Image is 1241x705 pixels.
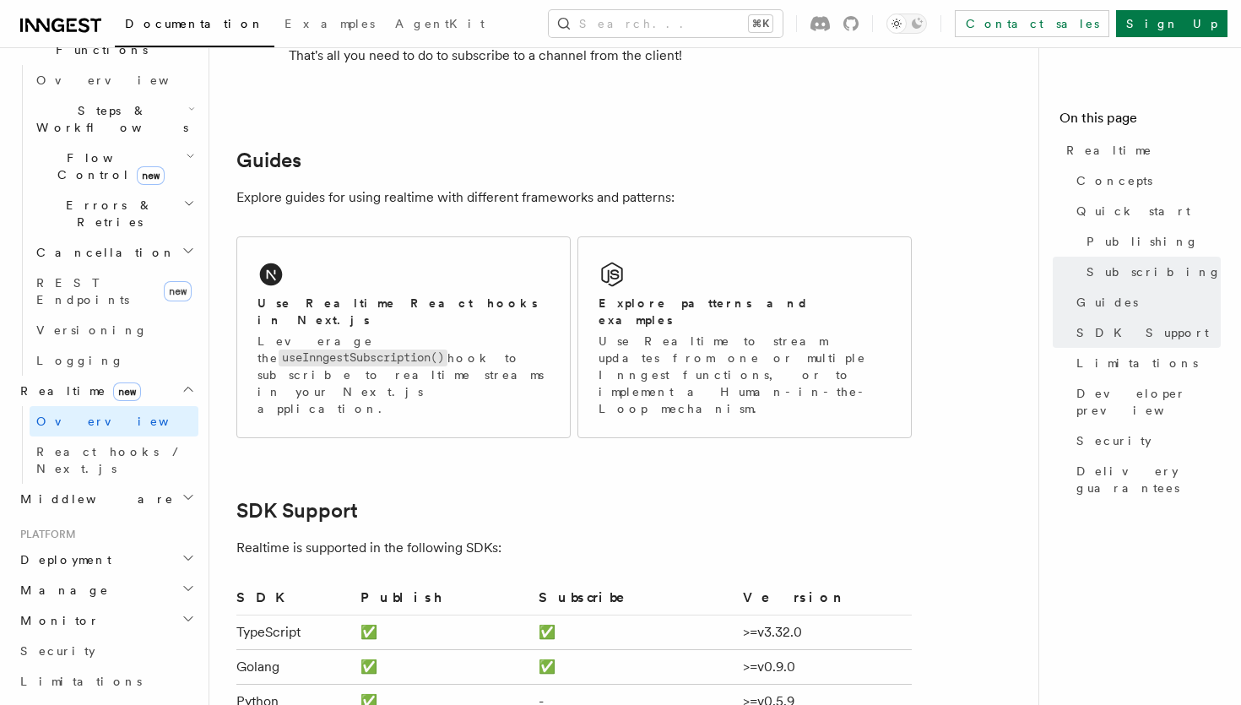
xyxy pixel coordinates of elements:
[236,587,354,616] th: SDK
[36,323,148,337] span: Versioning
[285,17,375,30] span: Examples
[236,236,571,438] a: Use Realtime React hooks in Next.jsLeverage theuseInngestSubscription()hook to subscribe to realt...
[14,406,198,484] div: Realtimenew
[395,17,485,30] span: AgentKit
[549,10,783,37] button: Search...⌘K
[1080,257,1221,287] a: Subscribing
[36,354,124,367] span: Logging
[30,65,198,95] a: Overview
[1070,348,1221,378] a: Limitations
[1076,463,1221,496] span: Delivery guarantees
[30,149,186,183] span: Flow Control
[1076,324,1209,341] span: SDK Support
[532,615,735,649] td: ✅
[14,636,198,666] a: Security
[14,382,141,399] span: Realtime
[137,166,165,185] span: new
[30,95,198,143] button: Steps & Workflows
[236,615,354,649] td: TypeScript
[736,649,912,684] td: >=v0.9.0
[36,276,129,306] span: REST Endpoints
[14,582,109,599] span: Manage
[1076,294,1138,311] span: Guides
[385,5,495,46] a: AgentKit
[257,295,550,328] h2: Use Realtime React hooks in Next.js
[532,587,735,616] th: Subscribe
[1059,108,1221,135] h4: On this page
[736,587,912,616] th: Version
[1066,142,1152,159] span: Realtime
[1080,226,1221,257] a: Publishing
[36,73,210,87] span: Overview
[1059,135,1221,165] a: Realtime
[274,5,385,46] a: Examples
[164,281,192,301] span: new
[289,44,911,68] p: That's all you need to do to subscribe to a channel from the client!
[30,237,198,268] button: Cancellation
[30,345,198,376] a: Logging
[1076,385,1221,419] span: Developer preview
[1087,263,1222,280] span: Subscribing
[1070,165,1221,196] a: Concepts
[113,382,141,401] span: new
[1116,10,1227,37] a: Sign Up
[36,415,210,428] span: Overview
[14,545,198,575] button: Deployment
[30,315,198,345] a: Versioning
[886,14,927,34] button: Toggle dark mode
[30,437,198,484] a: React hooks / Next.js
[749,15,772,32] kbd: ⌘K
[599,333,891,417] p: Use Realtime to stream updates from one or multiple Inngest functions, or to implement a Human-in...
[1070,426,1221,456] a: Security
[14,376,198,406] button: Realtimenew
[1070,287,1221,317] a: Guides
[115,5,274,47] a: Documentation
[14,612,100,629] span: Monitor
[14,575,198,605] button: Manage
[1070,456,1221,503] a: Delivery guarantees
[236,499,358,523] a: SDK Support
[1070,196,1221,226] a: Quick start
[736,615,912,649] td: >=v3.32.0
[1076,172,1152,189] span: Concepts
[236,536,912,560] p: Realtime is supported in the following SDKs:
[257,333,550,417] p: Leverage the hook to subscribe to realtime streams in your Next.js application.
[14,491,174,507] span: Middleware
[30,102,188,136] span: Steps & Workflows
[354,649,533,684] td: ✅
[30,197,183,230] span: Errors & Retries
[1070,378,1221,426] a: Developer preview
[125,17,264,30] span: Documentation
[236,186,912,209] p: Explore guides for using realtime with different frameworks and patterns:
[20,644,95,658] span: Security
[279,350,447,366] code: useInngestSubscription()
[14,605,198,636] button: Monitor
[1076,432,1152,449] span: Security
[30,406,198,437] a: Overview
[20,675,142,688] span: Limitations
[354,615,533,649] td: ✅
[236,649,354,684] td: Golang
[599,295,891,328] h2: Explore patterns and examples
[1070,317,1221,348] a: SDK Support
[1087,233,1199,250] span: Publishing
[14,484,198,514] button: Middleware
[14,65,198,376] div: Inngest Functions
[36,445,186,475] span: React hooks / Next.js
[532,649,735,684] td: ✅
[30,268,198,315] a: REST Endpointsnew
[577,236,912,438] a: Explore patterns and examplesUse Realtime to stream updates from one or multiple Inngest function...
[955,10,1109,37] a: Contact sales
[30,244,176,261] span: Cancellation
[30,143,198,190] button: Flow Controlnew
[354,587,533,616] th: Publish
[14,666,198,697] a: Limitations
[30,190,198,237] button: Errors & Retries
[1076,355,1198,371] span: Limitations
[14,551,111,568] span: Deployment
[1076,203,1190,220] span: Quick start
[236,149,301,172] a: Guides
[14,528,76,541] span: Platform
